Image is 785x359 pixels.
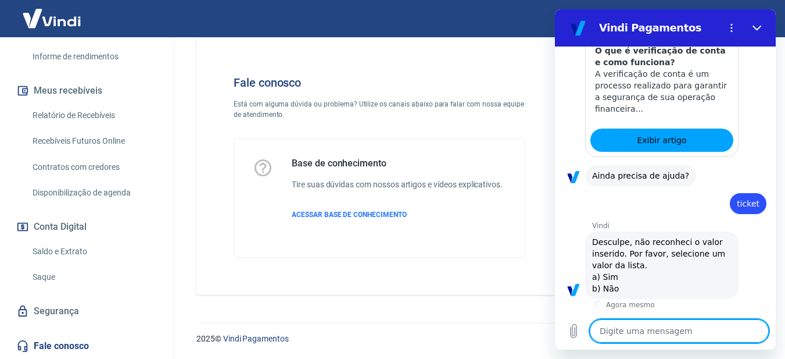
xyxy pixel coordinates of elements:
p: Está com alguma dúvida ou problema? Utilize os canais abaixo para falar com nossa equipe de atend... [234,99,525,120]
iframe: Janela de mensagens [555,9,776,350]
a: Segurança [14,298,160,324]
h4: Fale conosco [234,76,525,90]
a: Fale conosco [14,333,160,359]
a: ACESSAR BASE DE CONHECIMENTO [292,209,503,220]
img: Vindi [14,1,89,36]
a: Contratos com credores [28,155,160,179]
a: Relatório de Recebíveis [28,104,160,127]
h5: Base de conhecimento [292,158,503,169]
span: ACESSAR BASE DE CONHECIMENTO [292,211,407,219]
a: Saque [28,265,160,289]
button: Meus recebíveis [14,78,160,104]
button: Sair [729,8,771,30]
h6: Tire suas dúvidas com nossos artigos e vídeos explicativos. [292,179,503,191]
a: Recebíveis Futuros Online [28,129,160,153]
a: Saldo e Extrato [28,240,160,264]
a: Vindi Pagamentos [223,334,289,343]
a: Informe de rendimentos [28,45,160,69]
a: Disponibilização de agenda [28,181,160,205]
img: Fale conosco [553,57,730,212]
p: 2025 © [196,333,757,345]
button: Conta Digital [14,214,160,240]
